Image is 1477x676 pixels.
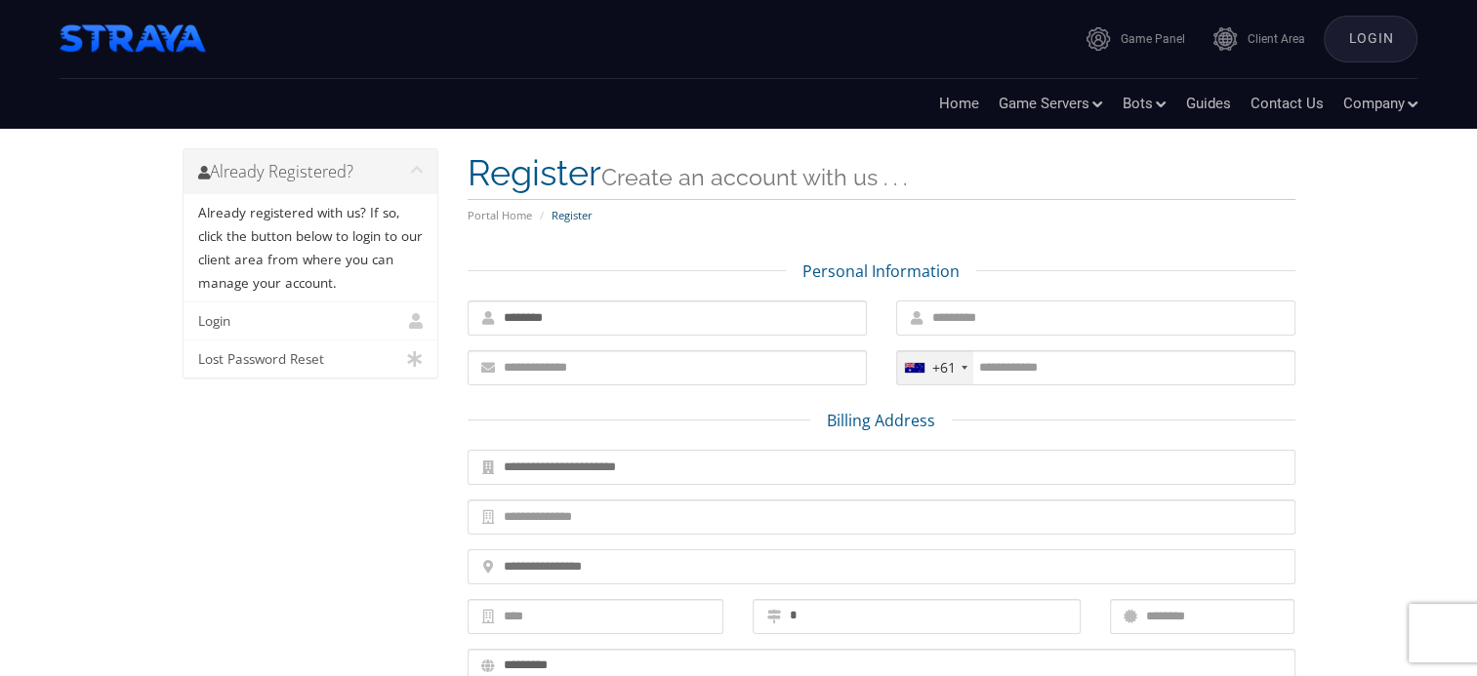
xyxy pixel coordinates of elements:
[184,339,438,378] a: Lost Password Reset
[1213,27,1304,51] a: Client Area
[198,159,424,184] h3: Already Registered?
[601,164,907,190] small: Create an account with us . . .
[897,351,973,384] div: Australia: +61
[1122,94,1166,114] a: Bots
[184,194,438,302] div: Already registered with us? If so, click the button below to login to our client area from where ...
[1250,94,1323,114] a: Contact Us
[938,94,978,114] a: Home
[1324,16,1417,62] a: Login
[468,208,532,222] a: Portal Home
[1185,94,1230,114] a: Guides
[998,94,1102,114] a: Game Servers
[535,208,593,223] li: Register
[905,351,973,384] div: +61
[1087,27,1184,51] a: Game Panel
[1247,31,1304,48] span: Client Area
[1120,31,1184,48] span: Game Panel
[1087,27,1110,51] img: icon
[60,15,206,63] img: Straya Hosting
[468,148,1295,200] h1: Register
[786,260,976,283] span: Personal Information
[1342,94,1417,114] a: Company
[1213,27,1237,51] img: icon
[184,301,438,340] a: Login
[810,410,952,432] span: Billing Address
